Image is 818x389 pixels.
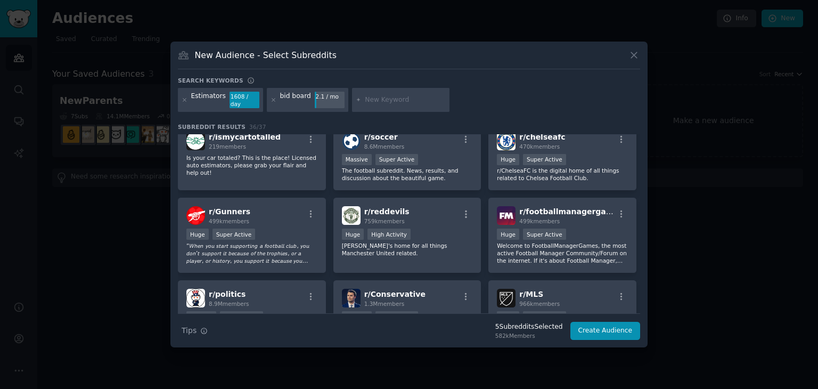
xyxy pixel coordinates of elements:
[364,290,426,298] span: r/ Conservative
[220,311,263,322] div: Super Active
[365,95,446,105] input: New Keyword
[230,92,259,109] div: 1608 / day
[186,229,209,240] div: Huge
[375,311,419,322] div: Super Active
[523,311,566,322] div: High Activity
[342,132,361,150] img: soccer
[364,133,398,141] span: r/ soccer
[315,92,345,101] div: 2.1 / mo
[186,242,317,264] p: “𝘞𝘩𝘦𝘯 𝘺𝘰𝘶 𝘴𝘵𝘢𝘳𝘵 𝘴𝘶𝘱𝘱𝘰𝘳𝘵𝘪𝘯𝘨 𝘢 𝘧𝘰𝘰𝘵𝘣𝘢𝘭𝘭 𝘤𝘭𝘶𝘣, 𝘺𝘰𝘶 𝘥𝘰𝘯’𝘵 𝘴𝘶𝘱𝘱𝘰𝘳𝘵 𝘪𝘵 𝘣𝘦𝘤𝘢𝘶𝘴𝘦 𝘰𝘧 𝘵𝘩𝘦 𝘵𝘳𝘰𝘱𝘩𝘪𝘦𝘴, 𝘰𝘳 𝘢 𝘱𝘭...
[342,206,361,225] img: reddevils
[342,242,473,257] p: [PERSON_NAME]'s home for all things Manchester United related.
[178,321,211,340] button: Tips
[342,289,361,307] img: Conservative
[519,290,543,298] span: r/ MLS
[342,154,372,165] div: Massive
[209,133,281,141] span: r/ ismycartotalled
[519,301,560,307] span: 966k members
[495,332,563,339] div: 582k Members
[364,218,405,224] span: 759k members
[186,132,205,150] img: ismycartotalled
[570,322,641,340] button: Create Audience
[497,167,628,182] p: r/ChelseaFC is the digital home of all things related to Chelsea Football Club.
[191,92,226,109] div: Estimators
[523,154,566,165] div: Super Active
[497,206,516,225] img: footballmanagergames
[342,311,372,322] div: Massive
[523,229,566,240] div: Super Active
[497,311,519,322] div: Huge
[519,207,623,216] span: r/ footballmanagergames
[519,143,560,150] span: 470k members
[209,301,249,307] span: 8.9M members
[182,325,197,336] span: Tips
[186,289,205,307] img: politics
[342,167,473,182] p: The football subreddit. News, results, and discussion about the beautiful game.
[495,322,563,332] div: 5 Subreddit s Selected
[364,207,410,216] span: r/ reddevils
[519,133,565,141] span: r/ chelseafc
[186,154,317,176] p: Is your car totaled? This is the place! Licensed auto estimators, please grab your flair and help...
[497,289,516,307] img: MLS
[209,218,249,224] span: 499k members
[209,143,246,150] span: 219 members
[497,242,628,264] p: Welcome to FootballManagerGames, the most active Football Manager Community/Forum on the internet...
[209,290,246,298] span: r/ politics
[195,50,337,61] h3: New Audience - Select Subreddits
[280,92,311,109] div: bid board
[375,154,419,165] div: Super Active
[342,229,364,240] div: Huge
[497,229,519,240] div: Huge
[364,143,405,150] span: 8.6M members
[497,154,519,165] div: Huge
[186,206,205,225] img: Gunners
[364,301,405,307] span: 1.3M members
[367,229,411,240] div: High Activity
[209,207,250,216] span: r/ Gunners
[519,218,560,224] span: 499k members
[497,132,516,150] img: chelseafc
[178,77,243,84] h3: Search keywords
[249,124,266,130] span: 36 / 37
[212,229,256,240] div: Super Active
[186,311,216,322] div: Massive
[178,123,246,131] span: Subreddit Results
